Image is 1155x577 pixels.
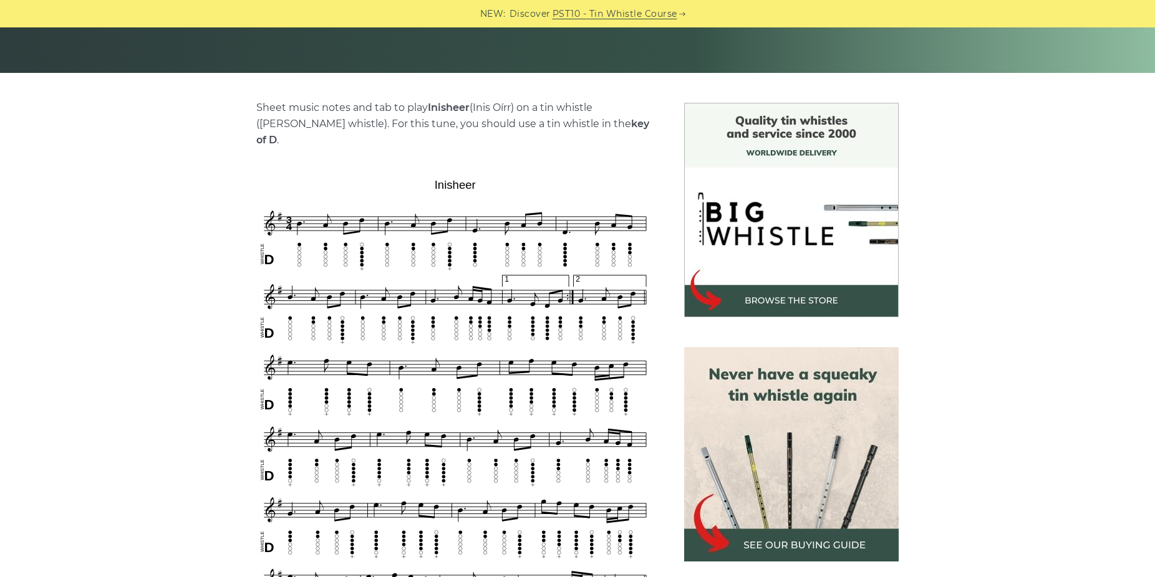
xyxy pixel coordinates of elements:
p: Sheet music notes and tab to play (Inis Oírr) on a tin whistle ([PERSON_NAME] whistle). For this ... [256,100,654,148]
a: PST10 - Tin Whistle Course [553,7,677,21]
span: NEW: [480,7,506,21]
img: tin whistle buying guide [684,347,899,561]
span: Discover [510,7,551,21]
img: BigWhistle Tin Whistle Store [684,103,899,317]
strong: Inisheer [428,102,470,113]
